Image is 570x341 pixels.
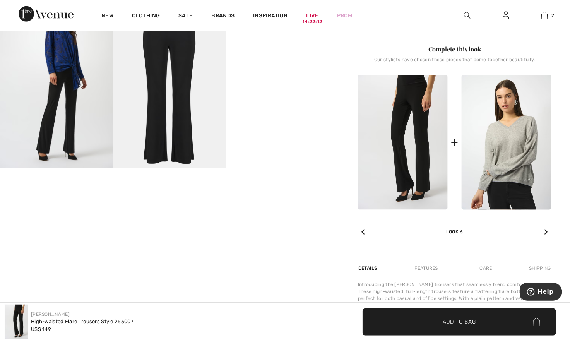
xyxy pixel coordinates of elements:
img: Bag.svg [533,318,540,326]
a: Prom [337,12,353,20]
a: [PERSON_NAME] [31,312,70,317]
div: Introducing the [PERSON_NAME] trousers that seamlessly blend comfort and style. These high-waiste... [358,281,551,323]
div: 14:22:12 [302,18,322,26]
span: 2 [552,12,555,19]
div: Complete this look [358,45,551,54]
a: New [101,12,113,21]
div: + [451,134,458,151]
div: Our stylists have chosen these pieces that come together beautifully. [358,57,551,69]
iframe: Opens a widget where you can find more information [520,283,562,302]
a: Brands [212,12,235,21]
div: Shipping [527,262,551,276]
img: High-Waisted Flare Trousers Style 253007 [358,75,448,210]
span: US$ 149 [31,326,51,332]
div: Features [408,262,445,276]
img: Wool Blend V-Neck Boxy Sweater Style 253967 [462,75,551,210]
div: Care [473,262,499,276]
div: Look 6 [358,210,551,235]
span: Inspiration [253,12,288,21]
img: My Bag [541,11,548,20]
span: Add to Bag [443,318,476,326]
button: Add to Bag [363,308,556,336]
img: High-Waisted Flare Trousers Style 253007 [5,305,28,339]
a: 2 [525,11,563,20]
div: High-waisted Flare Trousers Style 253007 [31,318,134,326]
img: My Info [503,11,509,20]
a: Sale [178,12,193,21]
img: 1ère Avenue [19,6,74,22]
div: Details [358,262,380,276]
a: Sign In [496,11,515,21]
a: Clothing [132,12,160,21]
img: search the website [464,11,471,20]
a: Live14:22:12 [306,12,318,20]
